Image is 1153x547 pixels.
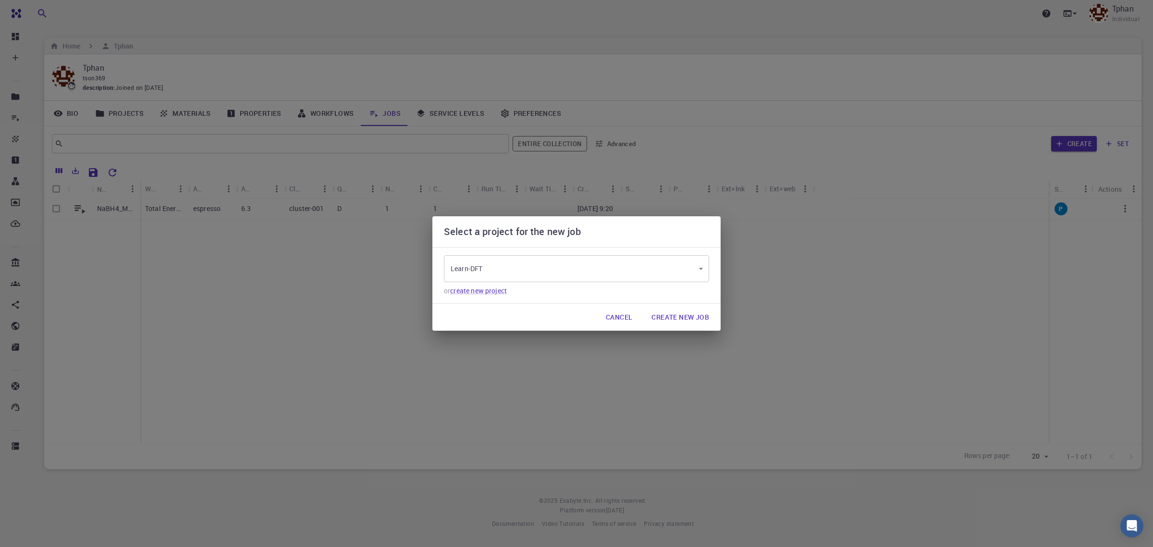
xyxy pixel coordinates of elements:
div: Learn-DFT [444,258,709,279]
button: Create New Job [644,308,717,327]
span: Hỗ trợ [21,7,48,15]
p: or [444,286,709,296]
a: create new project [450,286,507,295]
div: Open Intercom Messenger [1120,514,1143,537]
h6: Select a project for the new job [444,224,581,239]
button: Cancel [598,308,640,327]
